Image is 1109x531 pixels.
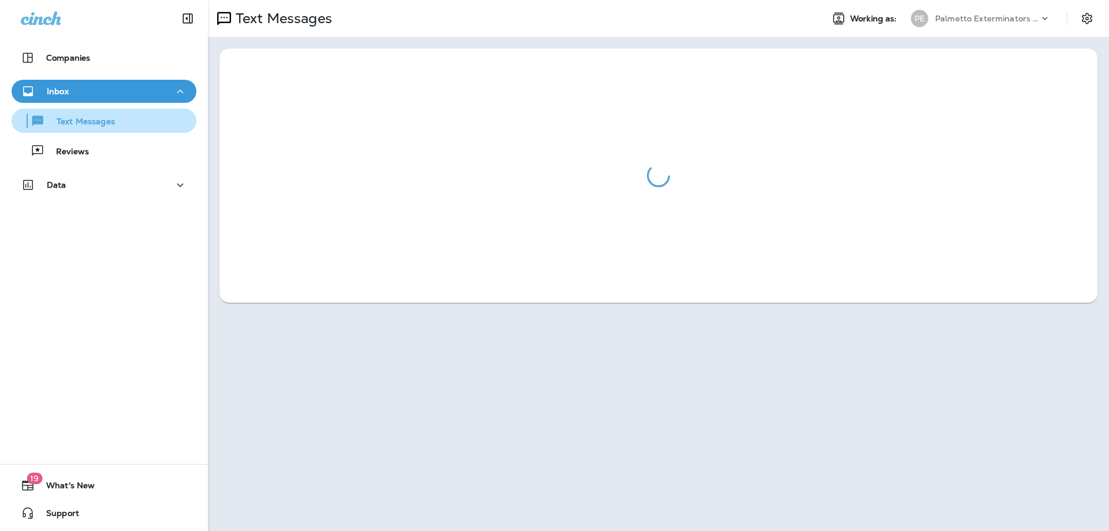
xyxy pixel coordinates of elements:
p: Reviews [44,147,89,158]
button: Support [12,502,196,525]
p: Companies [46,53,90,62]
button: Collapse Sidebar [172,7,204,30]
div: PE [911,10,928,27]
span: Working as: [850,14,899,24]
p: Palmetto Exterminators LLC [935,14,1039,23]
button: Text Messages [12,109,196,133]
p: Text Messages [231,10,332,27]
p: Text Messages [45,117,115,128]
p: Inbox [47,87,69,96]
button: Companies [12,46,196,69]
span: Support [35,508,79,522]
span: 19 [27,473,42,484]
button: Settings [1077,8,1097,29]
button: Data [12,173,196,196]
button: 19What's New [12,474,196,497]
span: What's New [35,481,95,495]
button: Inbox [12,80,196,103]
p: Data [47,180,66,190]
button: Reviews [12,139,196,163]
